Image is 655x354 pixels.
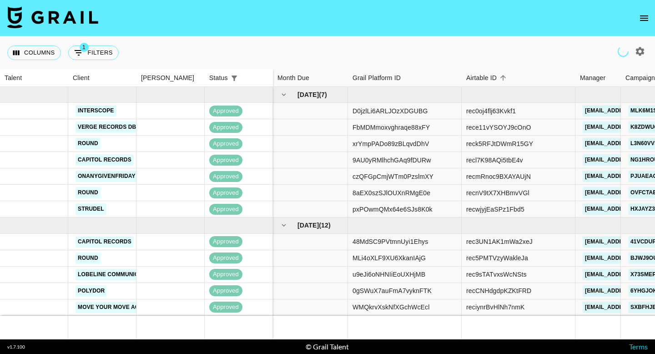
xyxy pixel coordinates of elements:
[209,205,242,214] span: approved
[7,6,98,28] img: Grail Talent
[353,156,431,165] div: 9AU0yRMlhchGAq9fDURw
[353,286,432,295] div: 0gSWuX7auFmA7vyknFTK
[466,188,529,197] div: recnV9tX7XHBmvVGl
[209,156,242,165] span: approved
[353,188,430,197] div: 8aEX0szSJlOUXnRMgE0e
[209,107,242,116] span: approved
[76,253,101,264] a: Round
[68,69,136,87] div: Client
[466,106,516,116] div: rec0oj4flj63Kvkf1
[353,69,401,87] div: Grail Platform ID
[209,140,242,148] span: approved
[277,69,309,87] div: Month Due
[76,236,134,248] a: Capitol Records
[466,270,527,279] div: rec9sTATvxsWcNSts
[7,344,25,350] div: v 1.7.100
[635,9,653,27] button: open drawer
[353,270,425,279] div: u9eJi6oNHNIiEoUXHjMB
[353,237,428,246] div: 48MdSC9PVtmnUyi1Ehys
[141,69,194,87] div: [PERSON_NAME]
[209,254,242,263] span: approved
[76,285,107,297] a: Polydor
[353,106,428,116] div: D0jzlLi6ARLJOzXDGUBG
[348,69,462,87] div: Grail Platform ID
[319,90,327,99] span: ( 7 )
[353,253,426,263] div: MLi4oXLF9XU6XkanIAjG
[466,69,497,87] div: Airtable ID
[297,90,319,99] span: [DATE]
[466,172,531,181] div: recmRnoc9BXAYAUjN
[353,172,433,181] div: czQFGpCmjWTm0PzslmXY
[73,69,90,87] div: Client
[76,302,157,313] a: Move Your Move Agency
[76,269,257,280] a: Lobeline Communications (on behalf of [PERSON_NAME])
[306,342,349,351] div: © Grail Talent
[228,72,241,85] button: Show filters
[136,69,205,87] div: Booker
[5,69,22,87] div: Talent
[629,342,648,351] a: Terms
[209,69,228,87] div: Status
[209,303,242,312] span: approved
[466,205,524,214] div: recwjyjEaSPz1Fbd5
[353,303,429,312] div: WMQkrvXskNfXGchWcEcl
[76,203,106,215] a: Strudel
[228,72,241,85] div: 1 active filter
[466,237,533,246] div: rec3UN1AK1mWa2xeJ
[76,105,116,116] a: Interscope
[462,69,575,87] div: Airtable ID
[209,287,242,295] span: approved
[209,189,242,197] span: approved
[209,238,242,246] span: approved
[277,88,290,101] button: hide children
[466,139,533,148] div: reck5RFJtDWmR15GY
[209,172,242,181] span: approved
[353,139,429,148] div: xrYmpPADo89zBLqvdDhV
[68,46,119,60] button: Show filters
[205,69,273,87] div: Status
[241,72,253,85] button: Sort
[297,221,319,230] span: [DATE]
[76,154,134,166] a: Capitol Records
[76,171,138,182] a: onanygivenfriday
[76,187,101,198] a: Round
[273,69,348,87] div: Month Due
[277,219,290,232] button: hide children
[209,270,242,279] span: approved
[466,253,528,263] div: rec5PMTVzyWakleJa
[466,156,523,165] div: recl7K98AQi5tbE4v
[466,123,531,132] div: rece11vYSOYJ9cOnO
[580,69,605,87] div: Manager
[76,138,101,149] a: Round
[466,303,525,312] div: reciynrBvHlNh7nmK
[617,45,629,57] span: Refreshing users, talent, clients, campaigns...
[209,123,242,132] span: approved
[80,43,89,52] span: 1
[7,46,61,60] button: Select columns
[319,221,331,230] span: ( 12 )
[353,123,430,132] div: FbMDMmoxvghraqe88xFY
[575,69,621,87] div: Manager
[497,71,509,84] button: Sort
[466,286,531,295] div: recCNHdgdpKZKtFRD
[76,121,168,133] a: Verge Records dba ONErpm
[353,205,433,214] div: pxPOwmQMx64e6SJs8K0k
